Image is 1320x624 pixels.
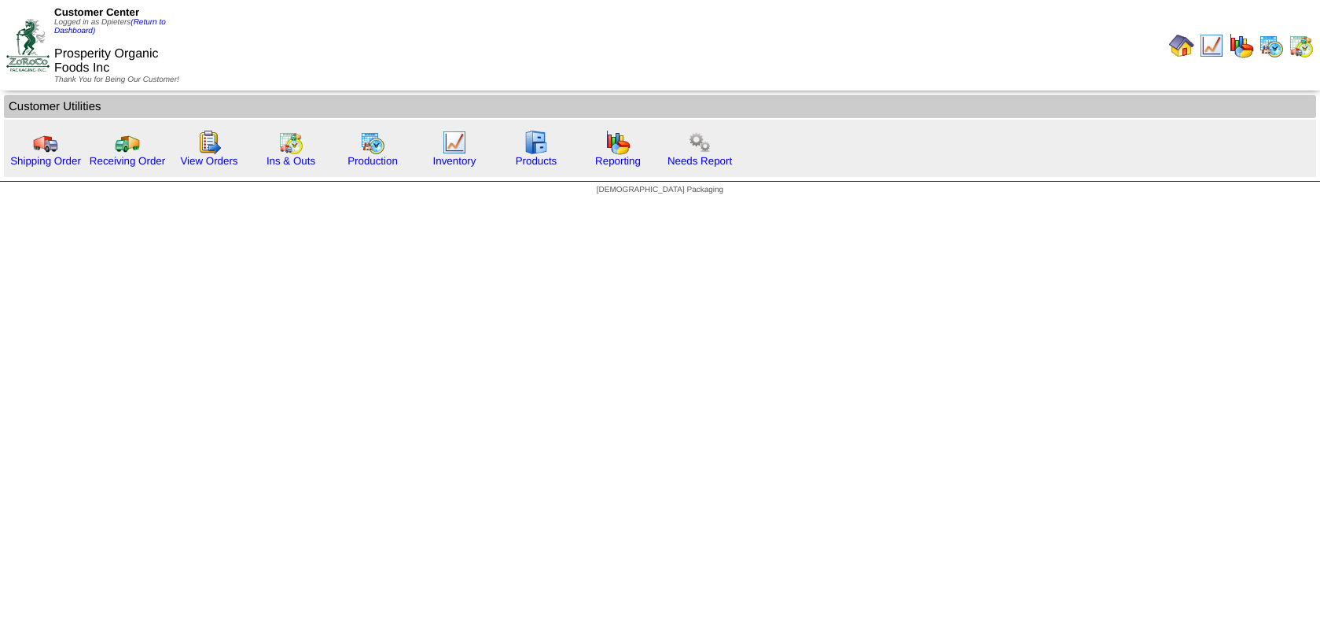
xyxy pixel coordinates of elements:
img: truck2.gif [115,130,140,155]
img: workflow.png [687,130,712,155]
a: Reporting [595,155,641,167]
a: Products [516,155,557,167]
a: Needs Report [667,155,732,167]
a: (Return to Dashboard) [54,18,166,35]
span: Thank You for Being Our Customer! [54,76,179,84]
a: Receiving Order [90,155,165,167]
img: home.gif [1169,33,1194,58]
img: calendarprod.gif [1259,33,1284,58]
a: Production [347,155,398,167]
span: Prosperity Organic Foods Inc [54,47,159,75]
img: graph.gif [1229,33,1254,58]
span: Logged in as Dpieters [54,18,166,35]
img: ZoRoCo_Logo(Green%26Foil)%20jpg.webp [6,19,50,72]
img: calendarinout.gif [278,130,303,155]
a: Inventory [433,155,476,167]
img: truck.gif [33,130,58,155]
img: calendarprod.gif [360,130,385,155]
a: Ins & Outs [267,155,315,167]
img: calendarinout.gif [1289,33,1314,58]
a: Shipping Order [10,155,81,167]
img: workorder.gif [197,130,222,155]
img: cabinet.gif [524,130,549,155]
img: graph.gif [605,130,631,155]
a: View Orders [180,155,237,167]
span: Customer Center [54,6,139,18]
td: Customer Utilities [4,95,1316,118]
img: line_graph.gif [442,130,467,155]
img: line_graph.gif [1199,33,1224,58]
span: [DEMOGRAPHIC_DATA] Packaging [597,186,723,194]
